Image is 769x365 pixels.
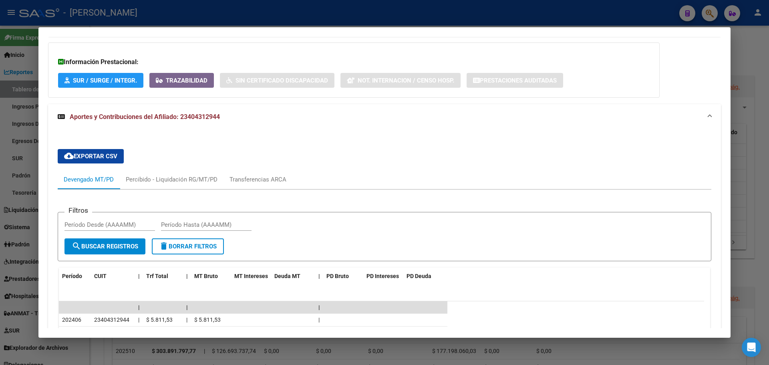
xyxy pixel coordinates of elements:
button: SUR / SURGE / INTEGR. [58,73,143,88]
span: MT Intereses [234,273,268,279]
button: Exportar CSV [58,149,124,163]
h3: Filtros [64,206,92,215]
datatable-header-cell: CUIT [91,268,135,285]
datatable-header-cell: Deuda MT [271,268,315,285]
button: Prestaciones Auditadas [467,73,563,88]
span: PD Intereses [366,273,399,279]
span: Período [62,273,82,279]
span: | [318,304,320,311]
datatable-header-cell: Período [59,268,91,285]
span: 202406 [62,317,81,323]
datatable-header-cell: | [183,268,191,285]
span: Buscar Registros [72,243,138,250]
span: 23404312944 [94,317,129,323]
span: | [318,317,320,323]
span: | [186,304,188,311]
datatable-header-cell: | [135,268,143,285]
span: Borrar Filtros [159,243,217,250]
div: Percibido - Liquidación RG/MT/PD [126,175,217,184]
h3: Información Prestacional: [58,57,650,67]
span: PD Deuda [407,273,431,279]
datatable-header-cell: | [315,268,323,285]
mat-expansion-panel-header: Aportes y Contribuciones del Afiliado: 23404312944 [48,104,721,130]
button: Borrar Filtros [152,238,224,254]
datatable-header-cell: PD Intereses [363,268,403,285]
span: Deuda MT [274,273,300,279]
div: Transferencias ARCA [229,175,286,184]
div: Open Intercom Messenger [742,338,761,357]
span: CUIT [94,273,107,279]
datatable-header-cell: PD Bruto [323,268,363,285]
datatable-header-cell: PD Deuda [403,268,447,285]
datatable-header-cell: MT Bruto [191,268,231,285]
span: $ 5.811,53 [146,317,173,323]
span: Trazabilidad [166,77,207,84]
span: | [138,273,140,279]
mat-icon: cloud_download [64,151,74,161]
mat-icon: search [72,241,81,251]
datatable-header-cell: MT Intereses [231,268,271,285]
button: Not. Internacion / Censo Hosp. [340,73,461,88]
button: Sin Certificado Discapacidad [220,73,334,88]
span: Trf Total [146,273,168,279]
span: | [186,317,187,323]
span: | [138,317,139,323]
span: Not. Internacion / Censo Hosp. [358,77,454,84]
button: Trazabilidad [149,73,214,88]
span: Sin Certificado Discapacidad [236,77,328,84]
span: Exportar CSV [64,153,117,160]
span: $ 5.811,53 [194,317,221,323]
datatable-header-cell: Trf Total [143,268,183,285]
span: PD Bruto [326,273,349,279]
span: SUR / SURGE / INTEGR. [73,77,137,84]
span: Aportes y Contribuciones del Afiliado: 23404312944 [70,113,220,121]
span: | [138,304,140,311]
mat-icon: delete [159,241,169,251]
span: Prestaciones Auditadas [480,77,557,84]
span: | [318,273,320,279]
button: Buscar Registros [64,238,145,254]
div: Devengado MT/PD [64,175,114,184]
span: MT Bruto [194,273,218,279]
span: | [186,273,188,279]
